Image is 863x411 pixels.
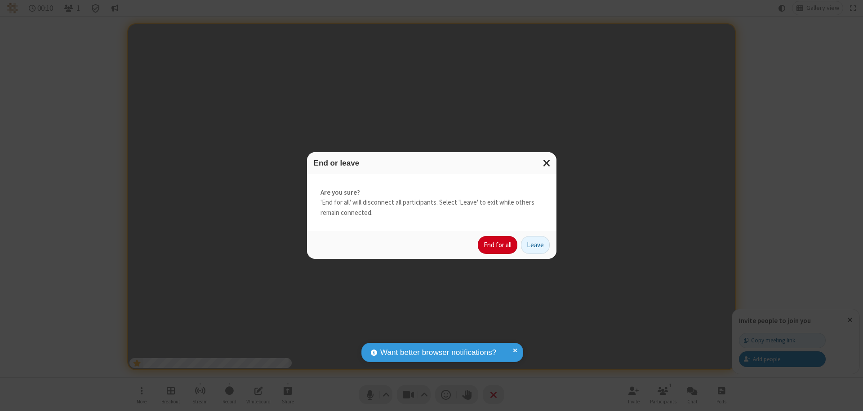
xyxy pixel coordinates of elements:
button: Leave [521,236,550,254]
div: 'End for all' will disconnect all participants. Select 'Leave' to exit while others remain connec... [307,174,556,232]
button: End for all [478,236,517,254]
strong: Are you sure? [320,188,543,198]
h3: End or leave [314,159,550,167]
button: Close modal [538,152,556,174]
span: Want better browser notifications? [380,347,496,359]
